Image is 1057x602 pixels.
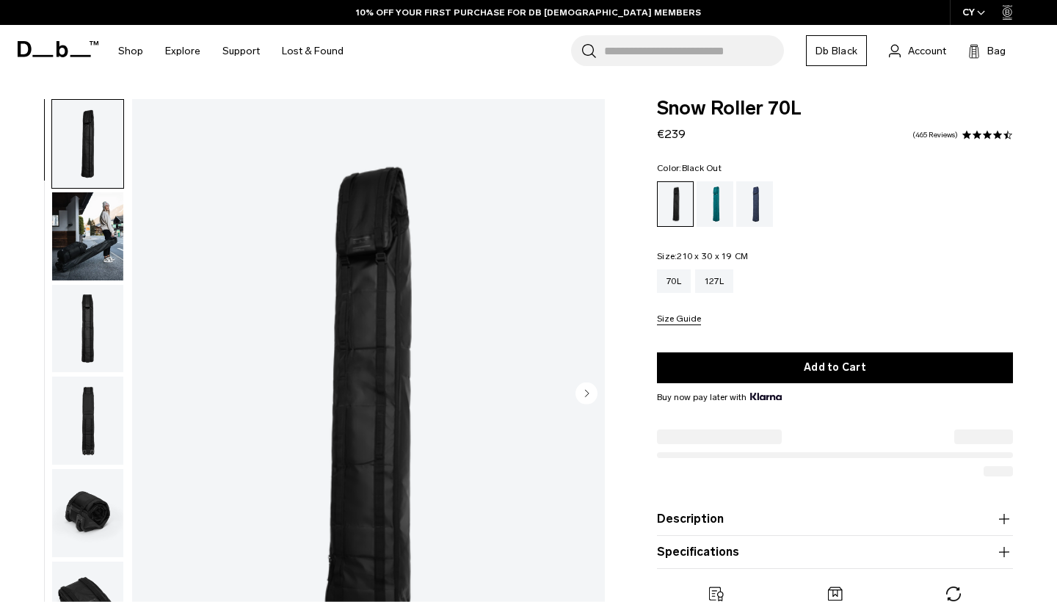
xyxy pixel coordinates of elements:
button: Snow Roller 70L Black Out [51,99,124,189]
a: 70L [657,269,691,293]
a: Blue Hour [736,181,773,227]
button: Snow Roller 70L Black Out [51,192,124,281]
span: 210 x 30 x 19 CM [677,251,748,261]
img: Snow Roller 70L Black Out [52,192,123,280]
a: Shop [118,25,143,77]
button: Snow Roller 70L Black Out [51,376,124,465]
a: Lost & Found [282,25,344,77]
button: Description [657,510,1013,528]
a: Black Out [657,181,694,227]
button: Next slide [575,382,597,407]
span: €239 [657,127,686,141]
button: Size Guide [657,314,701,325]
a: Db Black [806,35,867,66]
button: Add to Cart [657,352,1013,383]
img: Snow Roller 70L Black Out [52,100,123,188]
a: 127L [695,269,733,293]
nav: Main Navigation [107,25,355,77]
span: Snow Roller 70L [657,99,1013,118]
button: Snow Roller 70L Black Out [51,468,124,558]
legend: Color: [657,164,722,173]
button: Specifications [657,543,1013,561]
img: Snow Roller 70L Black Out [52,377,123,465]
button: Bag [968,42,1006,59]
a: 10% OFF YOUR FIRST PURCHASE FOR DB [DEMOGRAPHIC_DATA] MEMBERS [356,6,701,19]
legend: Size: [657,252,748,261]
a: Explore [165,25,200,77]
img: Snow Roller 70L Black Out [52,285,123,373]
span: Buy now pay later with [657,391,782,404]
span: Account [908,43,946,59]
img: {"height" => 20, "alt" => "Klarna"} [750,393,782,400]
img: Snow Roller 70L Black Out [52,469,123,557]
span: Black Out [682,163,722,173]
a: Account [889,42,946,59]
a: Midnight Teal [697,181,733,227]
a: 465 reviews [912,131,958,139]
button: Snow Roller 70L Black Out [51,284,124,374]
a: Support [222,25,260,77]
span: Bag [987,43,1006,59]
